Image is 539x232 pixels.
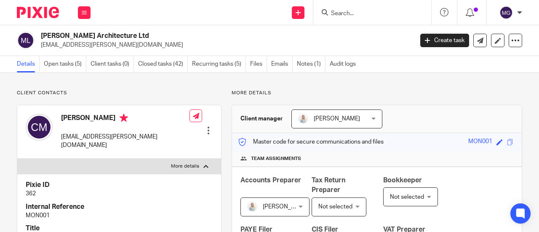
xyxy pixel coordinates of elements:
a: Open tasks (5) [44,56,86,72]
input: Search [330,10,406,18]
h4: [PERSON_NAME] [61,114,189,124]
a: Client tasks (0) [91,56,134,72]
span: Bookkeeper [383,177,422,184]
span: [PERSON_NAME] [263,204,309,210]
i: Primary [120,114,128,122]
img: MC_T&CO_Headshots-25.jpg [298,114,308,124]
h4: Pixie ID [26,181,213,189]
div: MON001 [468,137,492,147]
img: svg%3E [26,114,53,141]
span: [PERSON_NAME] [314,116,360,122]
p: MON001 [26,211,213,220]
span: Tax Return Preparer [312,177,345,193]
a: Notes (1) [297,56,326,72]
a: Details [17,56,40,72]
a: Recurring tasks (5) [192,56,246,72]
p: [EMAIL_ADDRESS][PERSON_NAME][DOMAIN_NAME] [41,41,408,49]
p: Client contacts [17,90,221,96]
a: Files [250,56,267,72]
a: Closed tasks (42) [138,56,188,72]
a: Audit logs [330,56,360,72]
p: 362 [26,189,213,198]
span: Team assignments [251,155,301,162]
img: svg%3E [17,32,35,49]
h4: Internal Reference [26,203,213,211]
p: More details [232,90,522,96]
p: More details [171,163,199,170]
img: MC_T&CO_Headshots-25.jpg [247,202,257,212]
p: Master code for secure communications and files [238,138,384,146]
h2: [PERSON_NAME] Architecture Ltd [41,32,334,40]
span: Not selected [390,194,424,200]
span: Accounts Preparer [240,177,301,184]
img: svg%3E [499,6,513,19]
img: Pixie [17,7,59,18]
h3: Client manager [240,115,283,123]
p: [EMAIL_ADDRESS][PERSON_NAME][DOMAIN_NAME] [61,133,189,150]
a: Create task [420,34,469,47]
span: Not selected [318,204,352,210]
a: Emails [271,56,293,72]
